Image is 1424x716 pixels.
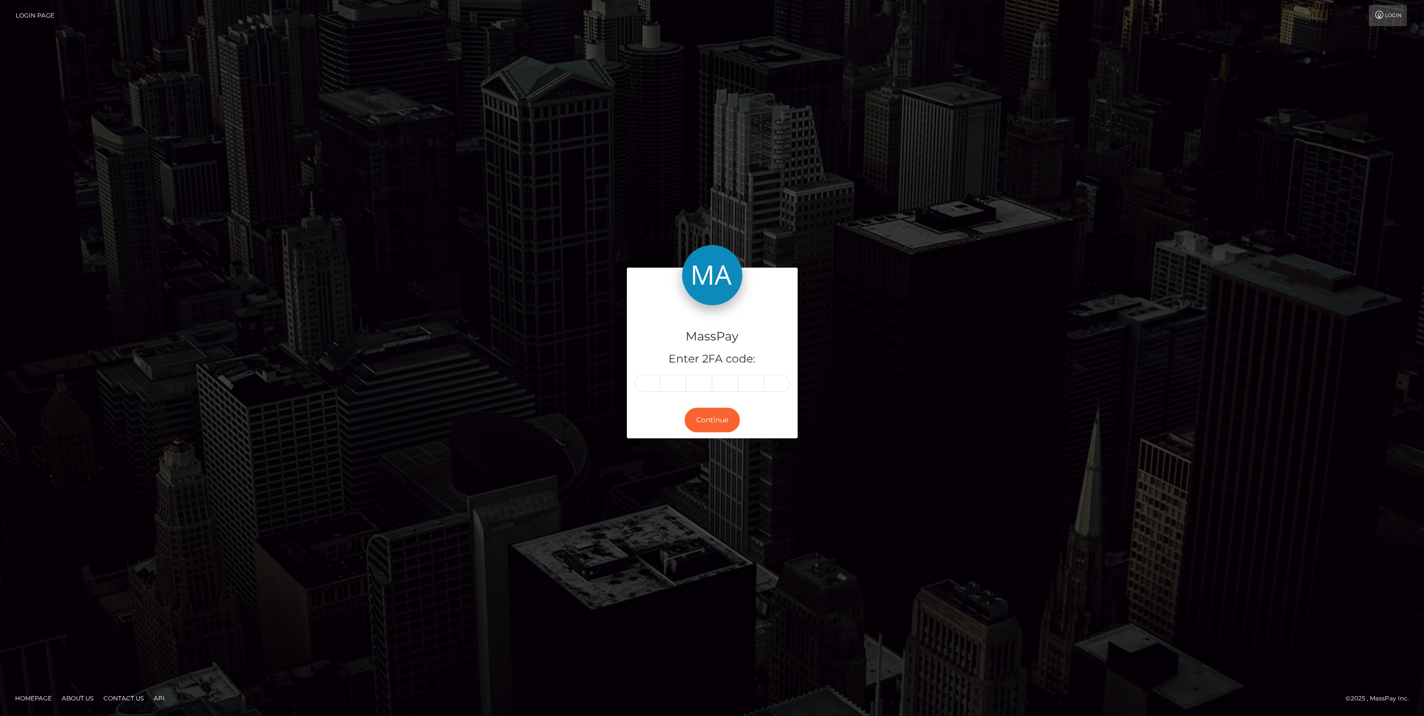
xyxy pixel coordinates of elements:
a: About Us [58,690,97,706]
img: MassPay [682,245,742,305]
button: Continue [685,408,740,432]
a: Contact Us [99,690,148,706]
a: Login Page [16,5,54,26]
a: API [150,690,169,706]
h4: MassPay [634,328,790,345]
a: Login [1369,5,1407,26]
a: Homepage [11,690,56,706]
h5: Enter 2FA code: [634,351,790,367]
div: © 2025 , MassPay Inc. [1346,693,1416,704]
